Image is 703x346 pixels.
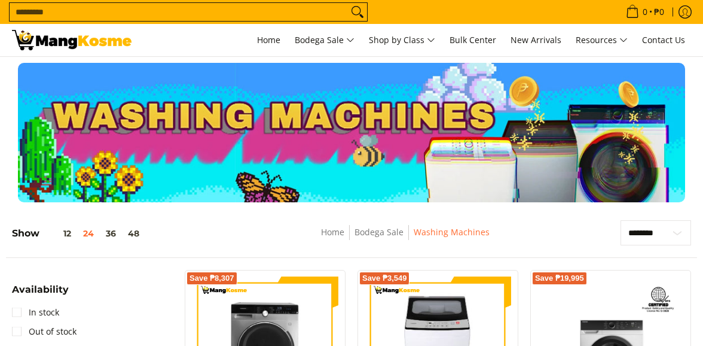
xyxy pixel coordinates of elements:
[576,33,628,48] span: Resources
[240,225,570,252] nav: Breadcrumbs
[450,34,496,45] span: Bulk Center
[189,275,234,282] span: Save ₱8,307
[642,34,685,45] span: Contact Us
[321,226,344,238] a: Home
[143,24,691,56] nav: Main Menu
[414,226,490,238] a: Washing Machines
[535,275,584,282] span: Save ₱19,995
[636,24,691,56] a: Contact Us
[511,34,561,45] span: New Arrivals
[570,24,634,56] a: Resources
[100,229,122,238] button: 36
[289,24,360,56] a: Bodega Sale
[444,24,502,56] a: Bulk Center
[362,275,407,282] span: Save ₱3,549
[505,24,567,56] a: New Arrivals
[257,34,280,45] span: Home
[641,8,649,16] span: 0
[354,226,404,238] a: Bodega Sale
[622,5,668,19] span: •
[348,3,367,21] button: Search
[12,285,69,303] summary: Open
[12,30,132,50] img: Washing Machines l Mang Kosme: Home Appliances Warehouse Sale Partner
[12,285,69,295] span: Availability
[12,227,145,239] h5: Show
[77,229,100,238] button: 24
[122,229,145,238] button: 48
[652,8,666,16] span: ₱0
[39,229,77,238] button: 12
[369,33,435,48] span: Shop by Class
[251,24,286,56] a: Home
[295,33,354,48] span: Bodega Sale
[363,24,441,56] a: Shop by Class
[12,303,59,322] a: In stock
[12,322,77,341] a: Out of stock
